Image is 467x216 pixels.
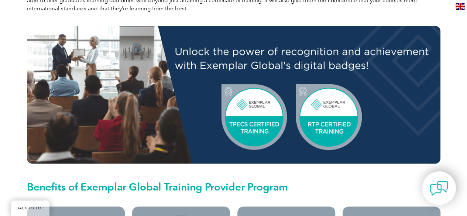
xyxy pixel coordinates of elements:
img: training providers [27,26,440,164]
img: en [456,3,465,10]
h2: Benefits of Exemplar Global Training Provider Program [27,181,440,193]
img: contact-chat.png [430,179,448,198]
a: BACK TO TOP [11,200,49,216]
